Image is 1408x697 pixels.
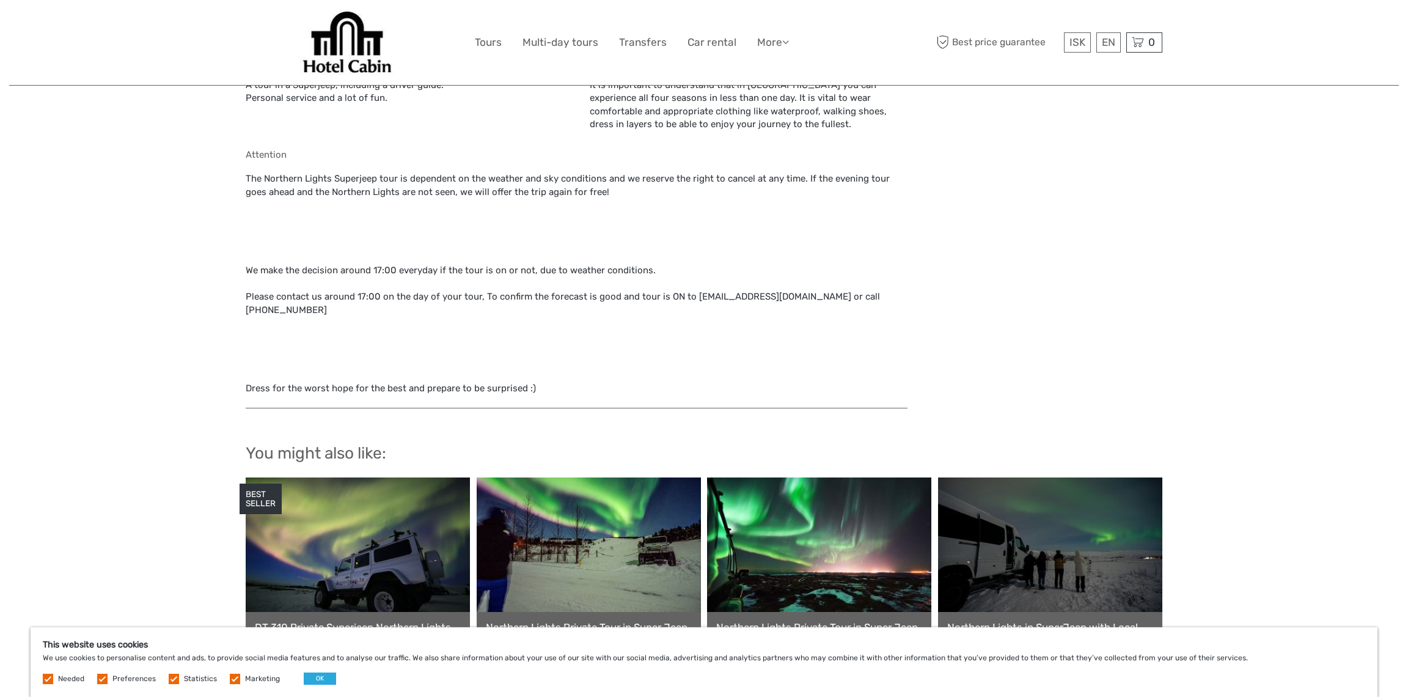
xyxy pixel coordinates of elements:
[112,674,156,684] label: Preferences
[1146,36,1157,48] span: 0
[141,19,155,34] button: Open LiveChat chat widget
[245,674,280,684] label: Marketing
[184,674,217,684] label: Statistics
[246,56,564,131] div: A tour in a Superjeep, including a driver guide. Personal service and a lot of fun.
[933,32,1061,53] span: Best price guarantee
[17,21,138,31] p: We're away right now. Please check back later!
[299,9,396,76] img: Our services
[619,34,667,51] a: Transfers
[31,627,1377,697] div: We use cookies to personalise content and ads, to provide social media features and to analyse ou...
[246,149,908,395] div: The Northern Lights Superjeep tour is dependent on the weather and sky conditions and we reserve ...
[590,56,908,131] div: It is important to understand that in [GEOGRAPHIC_DATA] you can experience all four seasons in le...
[486,621,692,633] a: Northern Lights Private Tour in Super Jeep
[716,621,922,646] a: Northern Lights Private Tour in Super Jeep – Local Expert Guide – With Photos
[522,34,598,51] a: Multi-day tours
[43,640,1365,650] h5: This website uses cookies
[687,34,736,51] a: Car rental
[246,149,908,160] h5: Attention
[58,674,84,684] label: Needed
[475,34,502,51] a: Tours
[304,673,336,685] button: OK
[757,34,789,51] a: More
[240,484,282,514] div: BEST SELLER
[246,444,1162,463] h2: You might also like:
[255,621,461,633] a: DT 310 Private Superjeep Northern Lights
[947,621,1153,646] a: Northern Lights in SuperJeep with Local Pastries, Hot Chocolate, and Photos
[1069,36,1085,48] span: ISK
[1096,32,1121,53] div: EN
